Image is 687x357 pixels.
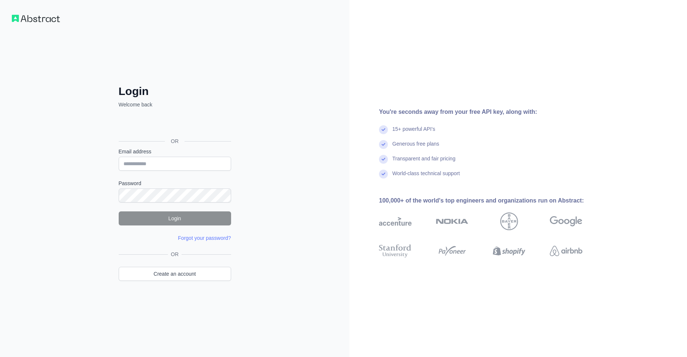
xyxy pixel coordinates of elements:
img: airbnb [550,243,582,259]
div: Transparent and fair pricing [392,155,456,170]
div: Generous free plans [392,140,439,155]
p: Welcome back [119,101,231,108]
span: OR [168,251,182,258]
div: You're seconds away from your free API key, along with: [379,108,606,116]
a: Forgot your password? [178,235,231,241]
a: Create an account [119,267,231,281]
div: World-class technical support [392,170,460,184]
img: accenture [379,212,412,230]
div: 15+ powerful API's [392,125,435,140]
img: Workflow [12,15,60,22]
img: bayer [500,212,518,230]
img: nokia [436,212,468,230]
span: OR [165,137,185,145]
img: stanford university [379,243,412,259]
img: shopify [493,243,525,259]
button: Login [119,211,231,225]
img: check mark [379,140,388,149]
label: Email address [119,148,231,155]
img: payoneer [436,243,468,259]
img: google [550,212,582,230]
h2: Login [119,85,231,98]
div: 100,000+ of the world's top engineers and organizations run on Abstract: [379,196,606,205]
iframe: Sign in with Google Button [115,116,233,133]
img: check mark [379,170,388,178]
img: check mark [379,155,388,164]
img: check mark [379,125,388,134]
label: Password [119,180,231,187]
